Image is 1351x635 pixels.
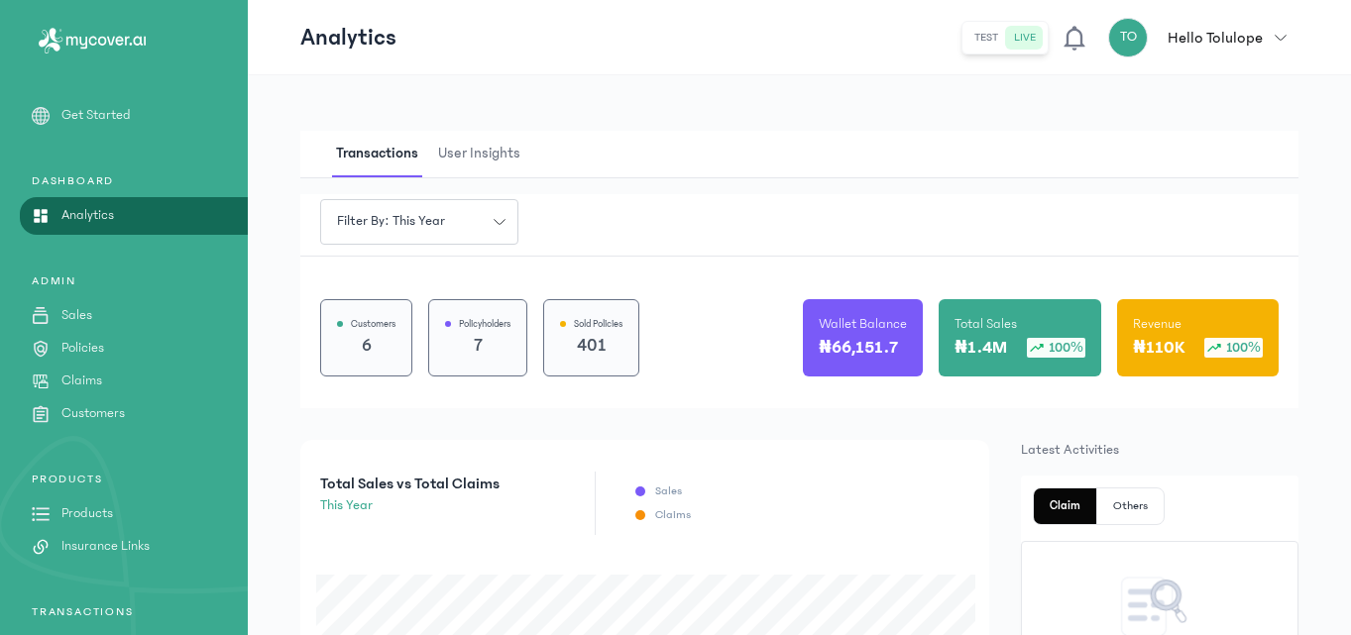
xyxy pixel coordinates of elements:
[1027,338,1085,358] div: 100%
[61,305,92,326] p: Sales
[955,314,1017,334] p: Total Sales
[1204,338,1263,358] div: 100%
[61,370,102,391] p: Claims
[434,131,536,177] button: User Insights
[655,507,691,523] p: Claims
[61,403,125,424] p: Customers
[445,332,510,360] p: 7
[655,483,682,499] p: Sales
[1133,314,1182,334] p: Revenue
[574,316,622,332] p: Sold Policies
[1097,488,1164,524] button: Others
[1034,488,1097,524] button: Claim
[61,503,113,524] p: Products
[459,316,510,332] p: Policyholders
[819,314,907,334] p: Wallet Balance
[61,536,150,557] p: Insurance Links
[1108,18,1298,57] button: TOHello Tolulope
[337,332,395,360] p: 6
[966,26,1006,50] button: test
[332,131,434,177] button: Transactions
[434,131,524,177] span: User Insights
[1108,18,1148,57] div: TO
[61,105,131,126] p: Get Started
[819,334,898,362] p: ₦66,151.7
[1006,26,1044,50] button: live
[1168,26,1263,50] p: Hello Tolulope
[1133,334,1184,362] p: ₦110K
[1021,440,1298,460] p: Latest Activities
[320,199,518,245] button: Filter by: this year
[351,316,395,332] p: Customers
[320,472,500,495] p: Total Sales vs Total Claims
[325,211,457,232] span: Filter by: this year
[300,22,396,53] p: Analytics
[955,334,1007,362] p: ₦1.4M
[332,131,422,177] span: Transactions
[320,495,500,516] p: this year
[61,338,104,359] p: Policies
[61,205,114,226] p: Analytics
[560,332,622,360] p: 401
